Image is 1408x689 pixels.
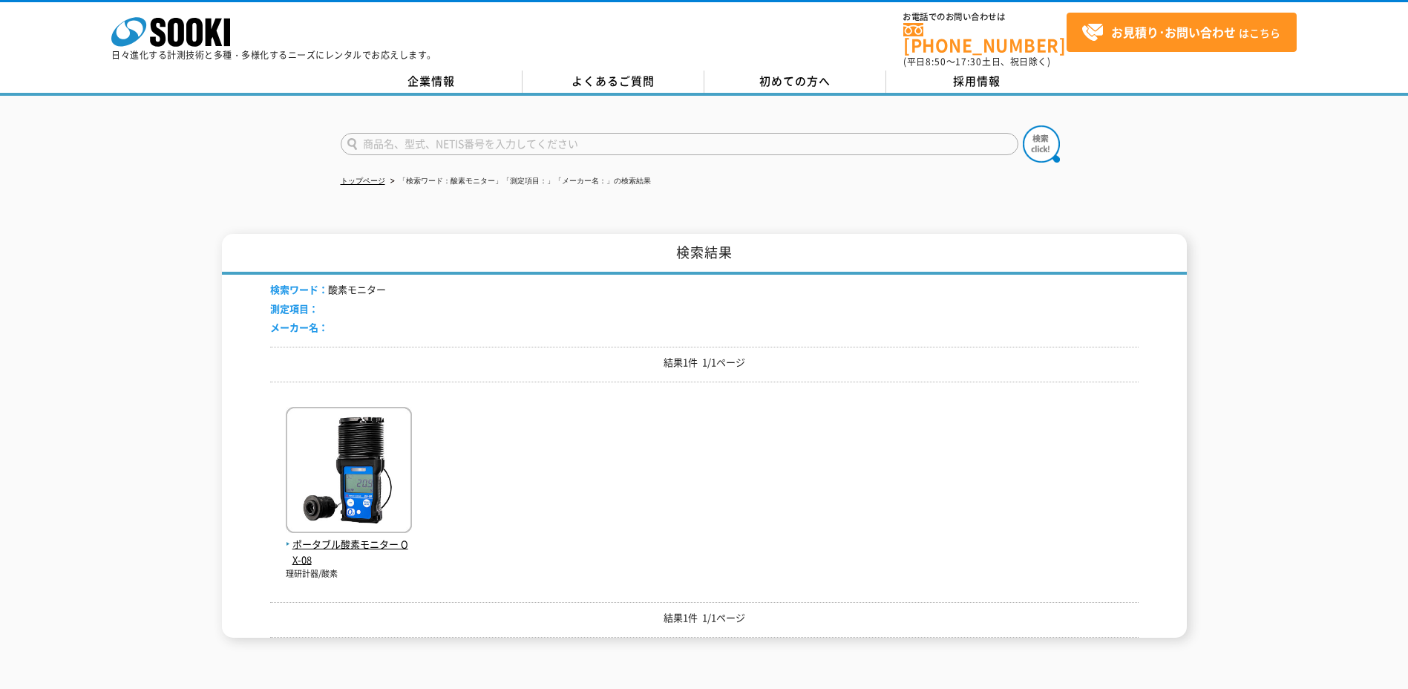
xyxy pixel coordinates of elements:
strong: お見積り･お問い合わせ [1111,23,1236,41]
a: お見積り･お問い合わせはこちら [1067,13,1297,52]
img: btn_search.png [1023,125,1060,163]
a: 初めての方へ [704,71,886,93]
a: トップページ [341,177,385,185]
span: (平日 ～ 土日、祝日除く) [903,55,1050,68]
a: [PHONE_NUMBER] [903,23,1067,53]
span: 8:50 [926,55,946,68]
span: お電話でのお問い合わせは [903,13,1067,22]
li: 酸素モニター [270,282,386,298]
a: よくあるご質問 [523,71,704,93]
p: 結果1件 1/1ページ [270,355,1139,370]
span: 検索ワード： [270,282,328,296]
input: 商品名、型式、NETIS番号を入力してください [341,133,1018,155]
p: 理研計器/酸素 [286,568,412,581]
li: 「検索ワード：酸素モニター」「測定項目：」「メーカー名：」の検索結果 [387,174,651,189]
p: 結果1件 1/1ページ [270,610,1139,626]
h1: 検索結果 [222,234,1187,275]
a: 採用情報 [886,71,1068,93]
a: ポータブル酸素モニター OX-08 [286,521,412,567]
span: メーカー名： [270,320,328,334]
span: 初めての方へ [759,73,831,89]
a: 企業情報 [341,71,523,93]
span: 測定項目： [270,301,318,316]
span: ポータブル酸素モニター OX-08 [286,537,412,568]
span: 17:30 [955,55,982,68]
img: OX-08 [286,407,412,537]
span: はこちら [1081,22,1280,44]
p: 日々進化する計測技術と多種・多様化するニーズにレンタルでお応えします。 [111,50,436,59]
